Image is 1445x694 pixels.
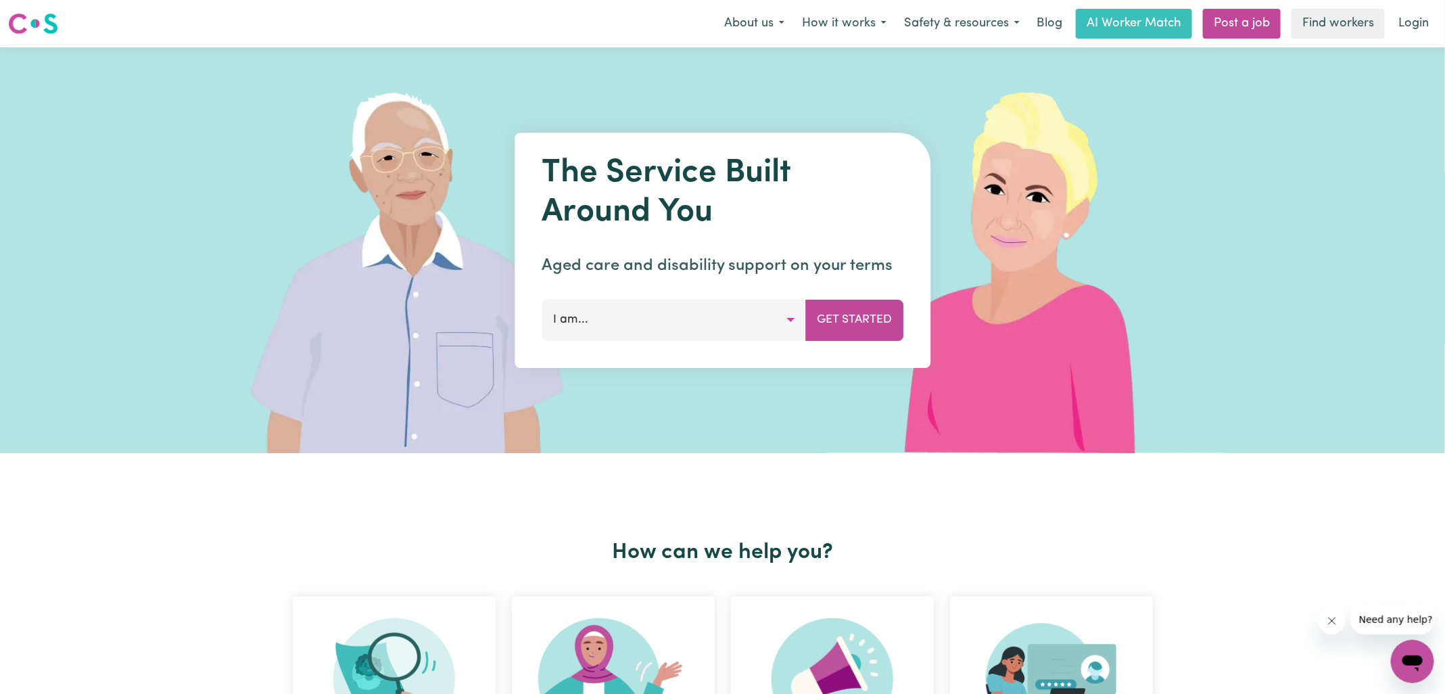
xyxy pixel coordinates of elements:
p: Aged care and disability support on your terms [542,254,903,278]
img: Careseekers logo [8,11,58,36]
iframe: Close message [1319,607,1346,634]
a: AI Worker Match [1076,9,1192,39]
button: About us [715,9,793,38]
button: I am... [542,300,806,340]
button: Get Started [805,300,903,340]
iframe: Button to launch messaging window [1391,640,1434,683]
a: Post a job [1203,9,1281,39]
a: Login [1390,9,1437,39]
h2: How can we help you? [285,540,1161,565]
a: Find workers [1292,9,1385,39]
a: Blog [1028,9,1070,39]
a: Careseekers logo [8,8,58,39]
iframe: Message from company [1351,605,1434,634]
h1: The Service Built Around You [542,154,903,232]
button: How it works [793,9,895,38]
button: Safety & resources [895,9,1028,38]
